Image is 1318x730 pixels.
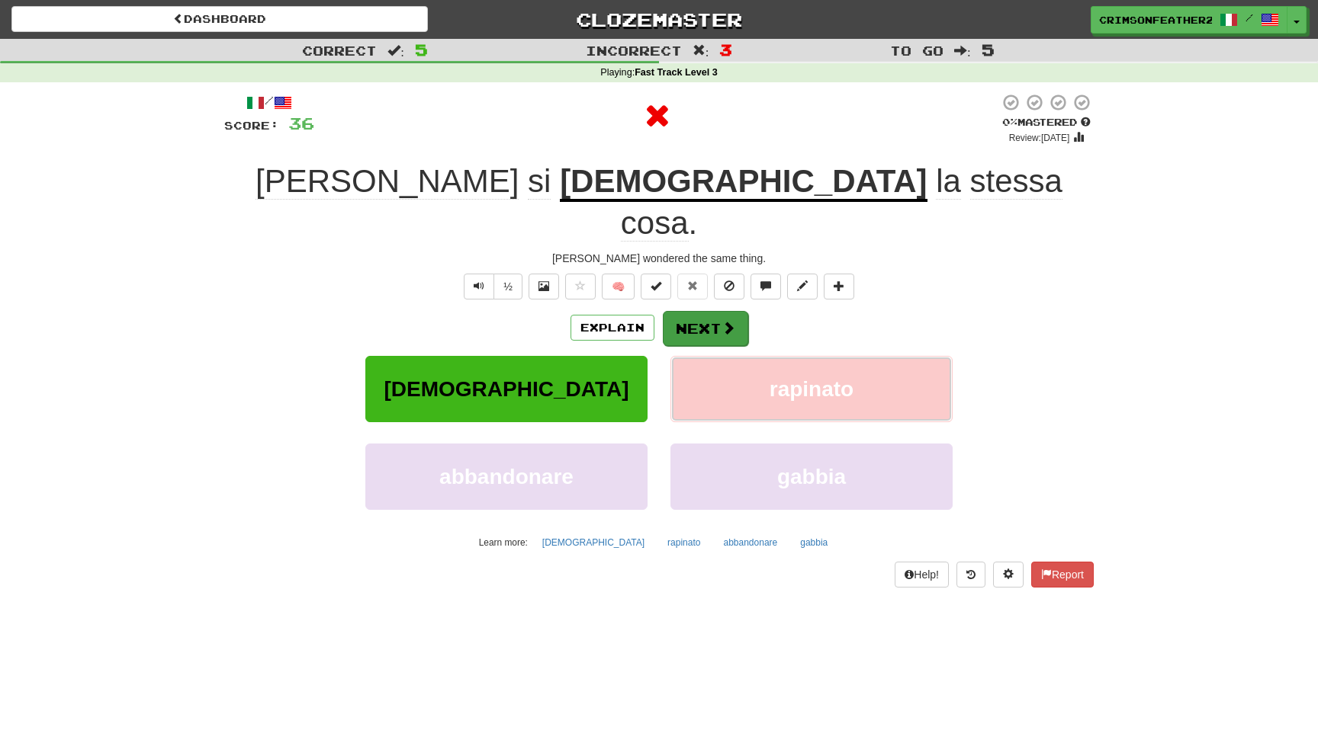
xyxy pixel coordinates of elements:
[451,6,867,33] a: Clozemaster
[560,163,927,202] u: [DEMOGRAPHIC_DATA]
[693,44,709,57] span: :
[895,562,949,588] button: Help!
[659,531,709,554] button: rapinato
[528,163,551,200] span: si
[787,274,818,299] button: Edit sentence (alt+d)
[571,315,654,341] button: Explain
[1002,116,1017,128] span: 0 %
[970,163,1062,200] span: stessa
[792,531,836,554] button: gabbia
[224,251,1094,266] div: [PERSON_NAME] wondered the same thing.
[224,119,279,132] span: Score:
[565,274,596,299] button: Favorite sentence (alt+f)
[641,274,671,299] button: Set this sentence to 100% Mastered (alt+m)
[479,537,528,548] small: Learn more:
[439,465,574,488] span: abbandonare
[529,274,559,299] button: Show image (alt+x)
[464,274,494,299] button: Play sentence audio (ctl+space)
[621,205,689,242] span: cosa
[602,274,635,299] button: 🧠
[1091,6,1287,34] a: CrimsonFeather2906 /
[534,531,653,554] button: [DEMOGRAPHIC_DATA]
[493,274,522,299] button: ½
[663,311,748,346] button: Next
[11,6,428,32] a: Dashboard
[302,43,377,58] span: Correct
[982,40,995,59] span: 5
[635,67,718,78] strong: Fast Track Level 3
[956,562,985,588] button: Round history (alt+y)
[1009,133,1070,143] small: Review: [DATE]
[936,163,961,200] span: la
[751,274,781,299] button: Discuss sentence (alt+u)
[770,377,853,401] span: rapinato
[777,465,846,488] span: gabbia
[1031,562,1094,588] button: Report
[621,163,1062,242] span: .
[586,43,682,58] span: Incorrect
[461,274,522,299] div: Text-to-speech controls
[365,356,648,422] button: [DEMOGRAPHIC_DATA]
[670,443,953,510] button: gabbia
[999,116,1094,130] div: Mastered
[224,93,314,112] div: /
[387,44,404,57] span: :
[288,114,314,133] span: 36
[714,274,744,299] button: Ignore sentence (alt+i)
[670,356,953,422] button: rapinato
[954,44,971,57] span: :
[384,377,629,401] span: [DEMOGRAPHIC_DATA]
[677,274,708,299] button: Reset to 0% Mastered (alt+r)
[365,443,648,510] button: abbandonare
[1099,13,1212,27] span: CrimsonFeather2906
[256,163,519,200] span: [PERSON_NAME]
[415,40,428,59] span: 5
[715,531,786,554] button: abbandonare
[1246,12,1253,23] span: /
[890,43,943,58] span: To go
[824,274,854,299] button: Add to collection (alt+a)
[719,40,732,59] span: 3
